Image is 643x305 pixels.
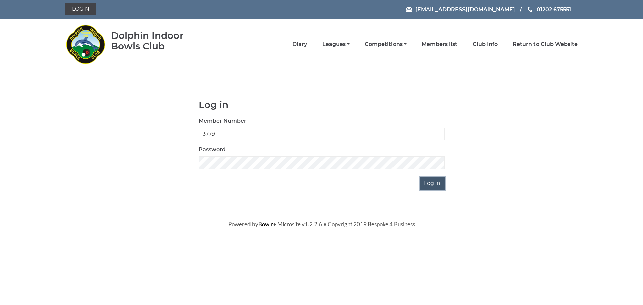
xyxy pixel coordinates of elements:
a: Email [EMAIL_ADDRESS][DOMAIN_NAME] [406,5,515,14]
a: Phone us 01202 675551 [527,5,571,14]
a: Return to Club Website [513,41,578,48]
div: Dolphin Indoor Bowls Club [111,30,205,51]
span: Powered by • Microsite v1.2.2.6 • Copyright 2019 Bespoke 4 Business [228,221,415,228]
a: Diary [292,41,307,48]
a: Leagues [322,41,350,48]
a: Login [65,3,96,15]
span: [EMAIL_ADDRESS][DOMAIN_NAME] [415,6,515,12]
a: Competitions [365,41,407,48]
label: Password [199,146,226,154]
a: Club Info [473,41,498,48]
span: 01202 675551 [537,6,571,12]
input: Log in [420,177,445,190]
img: Phone us [528,7,532,12]
h1: Log in [199,100,445,110]
a: Members list [422,41,457,48]
img: Dolphin Indoor Bowls Club [65,21,105,68]
a: Bowlr [258,221,273,228]
label: Member Number [199,117,246,125]
img: Email [406,7,412,12]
